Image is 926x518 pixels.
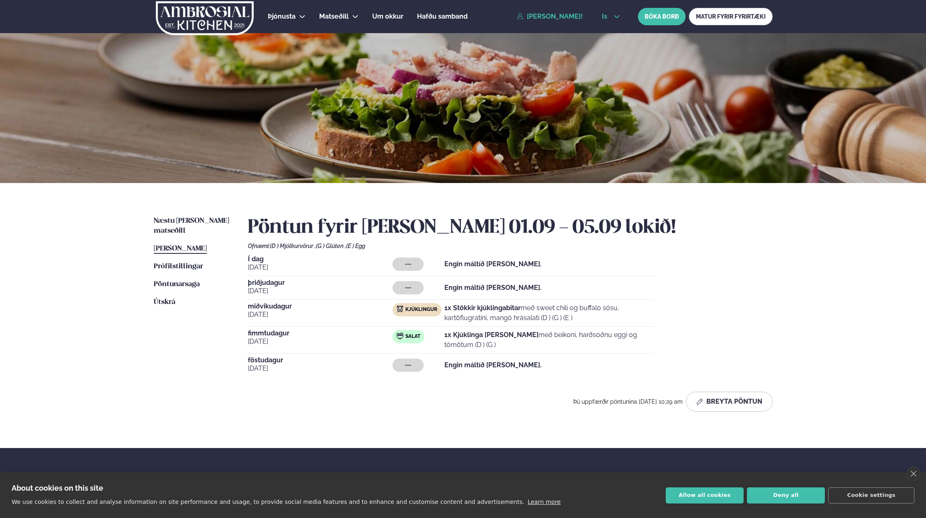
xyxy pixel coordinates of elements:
[828,487,914,504] button: Cookie settings
[248,357,393,364] span: föstudagur
[595,13,626,20] button: is
[248,303,393,310] span: miðvikudagur
[154,299,175,306] span: Útskrá
[417,12,468,20] span: Hafðu samband
[154,245,207,252] span: [PERSON_NAME]
[638,8,686,25] button: BÓKA BORÐ
[747,487,825,504] button: Deny all
[12,499,524,505] p: We use cookies to collect and analyse information on site performance and usage, to provide socia...
[397,306,403,312] img: chicken.svg
[248,279,393,286] span: þriðjudagur
[573,398,683,405] span: Þú uppfærðir pöntunina [DATE] 10:29 am
[154,279,200,289] a: Pöntunarsaga
[444,330,654,350] p: með beikoni, harðsoðnu eggi og tómötum (D ) (G )
[405,284,411,291] span: ---
[372,12,403,22] a: Um okkur
[248,337,393,347] span: [DATE]
[405,306,437,313] span: Kjúklingur
[154,244,207,254] a: [PERSON_NAME]
[417,12,468,22] a: Hafðu samband
[444,331,538,339] strong: 1x Kjúklinga [PERSON_NAME]
[528,499,561,505] a: Learn more
[248,243,773,249] div: Ofnæmi:
[154,297,175,307] a: Útskrá
[405,333,420,340] span: Salat
[248,364,393,373] span: [DATE]
[372,12,403,20] span: Um okkur
[517,13,583,20] a: [PERSON_NAME]!
[316,243,346,249] span: (G ) Glúten ,
[666,487,744,504] button: Allow all cookies
[248,263,393,272] span: [DATE]
[444,303,654,323] p: með sweet chili og buffalo sósu, kartöflugratíni, mangó hrásalati (D ) (G ) (E )
[268,12,296,20] span: Þjónusta
[444,361,542,369] strong: Engin máltíð [PERSON_NAME].
[405,261,411,267] span: ---
[602,13,610,20] span: is
[248,330,393,337] span: fimmtudagur
[405,362,411,369] span: ---
[686,392,773,412] button: Breyta Pöntun
[444,284,542,292] strong: Engin máltíð [PERSON_NAME].
[248,256,393,263] span: Í dag
[907,467,920,481] a: close
[444,304,521,312] strong: 1x Stökkir kjúklingabitar
[12,484,103,492] strong: About cookies on this site
[154,217,229,234] span: Næstu [PERSON_NAME] matseðill
[268,12,296,22] a: Þjónusta
[319,12,349,20] span: Matseðill
[154,262,203,272] a: Prófílstillingar
[154,281,200,288] span: Pöntunarsaga
[248,216,773,239] h2: Pöntun fyrir [PERSON_NAME] 01.09 - 05.09 lokið!
[270,243,316,249] span: (D ) Mjólkurvörur ,
[155,1,255,35] img: logo
[154,216,231,236] a: Næstu [PERSON_NAME] matseðill
[397,332,403,339] img: salad.svg
[248,310,393,320] span: [DATE]
[248,286,393,296] span: [DATE]
[689,8,773,25] a: MATUR FYRIR FYRIRTÆKI
[444,260,542,268] strong: Engin máltíð [PERSON_NAME].
[154,263,203,270] span: Prófílstillingar
[319,12,349,22] a: Matseðill
[346,243,365,249] span: (E ) Egg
